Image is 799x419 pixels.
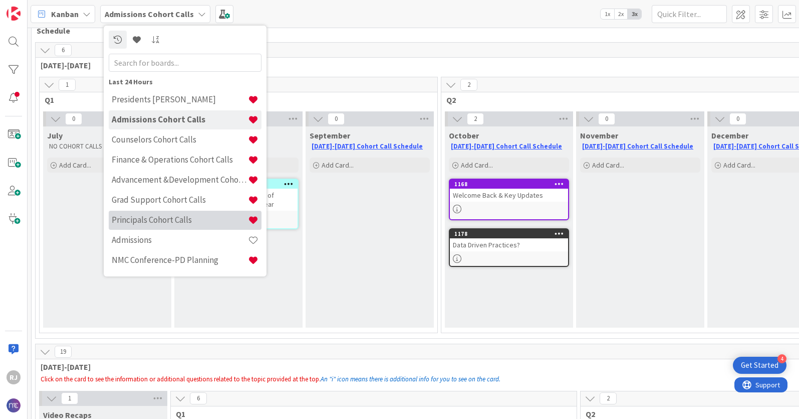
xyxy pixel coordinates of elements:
div: Last 24 Hours [109,77,261,87]
span: 0 [729,113,746,125]
div: 4 [777,354,786,363]
h4: NMC Conference-PD Planning [112,255,248,265]
div: Data Driven Practices? [450,238,568,251]
span: October [449,130,479,141]
h4: Advancement &Development Cohort Calls [112,175,248,185]
span: 1 [61,392,78,404]
a: 1178Data Driven Practices? [449,228,569,267]
span: 1 [59,79,76,91]
span: 2 [600,392,617,404]
span: November [580,130,618,141]
div: 1168 [454,181,568,188]
span: 0 [328,113,345,125]
img: avatar [7,398,21,412]
a: [DATE]-[DATE] Cohort Call Schedule [582,142,693,151]
div: Get Started [741,360,778,370]
span: Q1 [176,409,564,419]
div: RJ [7,370,21,384]
span: Add Card... [59,161,91,170]
div: Welcome Back & Key Updates [450,189,568,202]
input: Quick Filter... [652,5,727,23]
span: 19 [55,346,72,358]
span: Add Card... [461,161,493,170]
div: 1178Data Driven Practices? [450,229,568,251]
span: 2 [460,79,477,91]
span: Add Card... [322,161,354,170]
p: NO COHORT CALLS [49,143,165,151]
span: Add Card... [592,161,624,170]
span: July [47,130,63,141]
span: Support [21,2,46,14]
span: 0 [65,113,82,125]
span: Add Card... [723,161,755,170]
div: Open Get Started checklist, remaining modules: 4 [733,357,786,374]
span: 1x [601,9,614,19]
span: September [310,130,350,141]
input: Search for boards... [109,54,261,72]
h4: Admissions Cohort Calls [112,114,248,124]
h4: Admissions [112,235,248,245]
h4: Presidents [PERSON_NAME] [112,94,248,104]
div: 1178 [454,230,568,237]
span: Q1 [45,95,425,105]
h4: Grad Support Cohort Calls [112,195,248,205]
div: 1178 [450,229,568,238]
span: 2 [467,113,484,125]
span: December [711,130,748,141]
b: Admissions Cohort Calls [105,9,194,19]
h4: Finance & Operations Cohort Calls [112,155,248,165]
a: [DATE]-[DATE] Cohort Call Schedule [312,142,423,151]
span: 3x [628,9,641,19]
span: Kanban [51,8,79,20]
a: 1168Welcome Back & Key Updates [449,179,569,220]
span: 2x [614,9,628,19]
h4: Principals Cohort Calls [112,215,248,225]
span: 0 [598,113,615,125]
span: Click on the card to see the information or additional questions related to the topic provided at... [41,375,321,383]
a: [DATE]-[DATE] Cohort Call Schedule [451,142,562,151]
h4: Counselors Cohort Calls [112,134,248,145]
img: Visit kanbanzone.com [7,7,21,21]
div: 1168 [450,180,568,189]
h4: NMC Calendar [112,275,248,285]
span: 6 [190,392,207,404]
em: An "i" icon means there is additional info for you to see on the card. [321,375,500,383]
span: 6 [55,44,72,56]
div: 1168Welcome Back & Key Updates [450,180,568,202]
